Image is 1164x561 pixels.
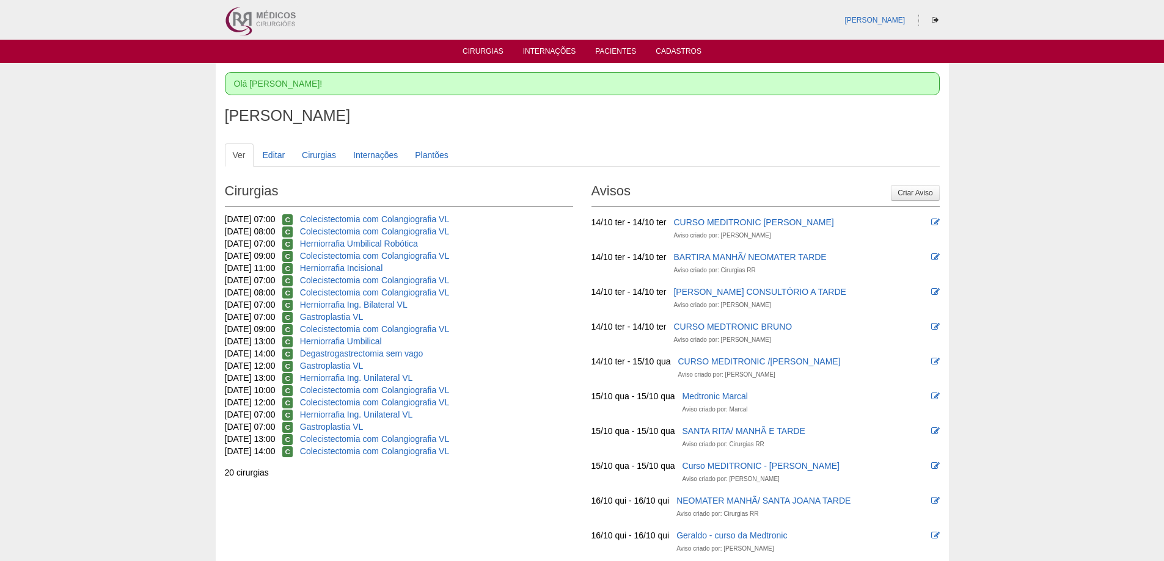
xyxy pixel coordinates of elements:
i: Editar [931,253,940,261]
i: Editar [931,531,940,540]
a: Colecistectomia com Colangiografia VL [300,288,449,297]
span: Confirmada [282,275,293,286]
a: CURSO MEDITRONIC /[PERSON_NAME] [678,357,841,366]
i: Editar [931,218,940,226]
h2: Cirurgias [225,179,573,207]
a: Cadastros [656,47,701,59]
span: [DATE] 07:00 [225,312,276,322]
div: Aviso criado por: [PERSON_NAME] [673,299,771,311]
div: Aviso criado por: [PERSON_NAME] [673,230,771,242]
span: [DATE] 13:00 [225,373,276,383]
a: Ver [225,143,254,167]
span: [DATE] 07:00 [225,239,276,248]
span: Confirmada [282,385,293,396]
i: Editar [931,288,940,296]
div: 14/10 ter - 14/10 ter [591,251,667,263]
div: Aviso criado por: [PERSON_NAME] [673,334,771,346]
span: Confirmada [282,422,293,433]
div: Aviso criado por: [PERSON_NAME] [683,473,780,485]
div: Aviso criado por: [PERSON_NAME] [676,543,774,555]
i: Sair [932,16,939,24]
div: Aviso criado por: [PERSON_NAME] [678,369,775,381]
span: Confirmada [282,312,293,323]
a: Criar Aviso [891,185,939,201]
div: 16/10 qui - 16/10 qui [591,529,670,541]
a: SANTA RITA/ MANHÃ E TARDE [683,426,805,436]
div: 16/10 qui - 16/10 qui [591,494,670,507]
div: Aviso criado por: Cirurgias RR [683,438,764,451]
a: Colecistectomia com Colangiografia VL [300,385,449,395]
a: Pacientes [595,47,636,59]
a: Editar [255,143,293,167]
span: [DATE] 07:00 [225,422,276,432]
i: Editar [931,392,940,400]
a: CURSO MEDITRONIC [PERSON_NAME] [673,217,833,227]
a: Degastrogastrectomia sem vago [300,349,423,358]
span: Confirmada [282,239,293,250]
span: [DATE] 13:00 [225,336,276,346]
span: [DATE] 12:00 [225,361,276,371]
a: Internações [523,47,576,59]
span: Confirmada [282,349,293,360]
a: Colecistectomia com Colangiografia VL [300,397,449,407]
a: Cirurgias [294,143,344,167]
span: [DATE] 07:00 [225,300,276,309]
span: [DATE] 14:00 [225,446,276,456]
span: [DATE] 13:00 [225,434,276,444]
span: [DATE] 07:00 [225,214,276,224]
a: Medtronic Marcal [683,391,748,401]
span: [DATE] 08:00 [225,288,276,297]
a: CURSO MEDTRONIC BRUNO [673,322,792,331]
a: Colecistectomia com Colangiografia VL [300,446,449,456]
a: Herniorrafia Umbilical Robótica [300,239,418,248]
a: Herniorrafia Incisional [300,263,383,273]
h1: [PERSON_NAME] [225,108,940,123]
i: Editar [931,427,940,435]
span: Confirmada [282,251,293,262]
i: Editar [931,496,940,505]
a: Colecistectomia com Colangiografia VL [300,226,449,236]
div: 14/10 ter - 14/10 ter [591,286,667,298]
a: Herniorrafia Umbilical [300,336,382,346]
span: Confirmada [282,373,293,384]
div: Aviso criado por: Cirurgias RR [676,508,758,520]
div: 20 cirurgias [225,466,573,479]
span: Confirmada [282,288,293,299]
span: [DATE] 12:00 [225,397,276,407]
span: Confirmada [282,300,293,311]
span: Confirmada [282,263,293,274]
a: NEOMATER MANHÃ/ SANTA JOANA TARDE [676,496,851,505]
div: 15/10 qua - 15/10 qua [591,390,675,402]
span: Confirmada [282,324,293,335]
i: Editar [931,322,940,331]
a: Herniorrafia Ing. Bilateral VL [300,300,408,309]
span: [DATE] 11:00 [225,263,276,273]
span: Confirmada [282,410,293,421]
div: Aviso criado por: Cirurgias RR [673,264,755,277]
a: Gastroplastia VL [300,361,364,371]
div: 14/10 ter - 14/10 ter [591,216,667,228]
a: Geraldo - curso da Medtronic [676,530,787,540]
a: [PERSON_NAME] CONSULTÓRIO A TARDE [673,287,846,297]
a: Colecistectomia com Colangiografia VL [300,324,449,334]
div: 14/10 ter - 15/10 qua [591,355,671,367]
span: [DATE] 10:00 [225,385,276,395]
span: Confirmada [282,434,293,445]
div: 15/10 qua - 15/10 qua [591,460,675,472]
span: [DATE] 14:00 [225,349,276,358]
a: Curso MEDITRONIC - [PERSON_NAME] [683,461,840,471]
span: [DATE] 07:00 [225,410,276,419]
div: 15/10 qua - 15/10 qua [591,425,675,437]
span: [DATE] 08:00 [225,226,276,236]
a: Colecistectomia com Colangiografia VL [300,275,449,285]
span: Confirmada [282,226,293,237]
span: [DATE] 07:00 [225,275,276,285]
a: [PERSON_NAME] [844,16,905,24]
span: [DATE] 09:00 [225,324,276,334]
a: BARTIRA MANHÃ/ NEOMATER TARDE [673,252,826,262]
a: Herniorrafia Ing. Unilateral VL [300,410,412,419]
a: Colecistectomia com Colangiografia VL [300,434,449,444]
div: Aviso criado por: Marcal [683,404,748,416]
span: Confirmada [282,361,293,372]
i: Editar [931,357,940,366]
